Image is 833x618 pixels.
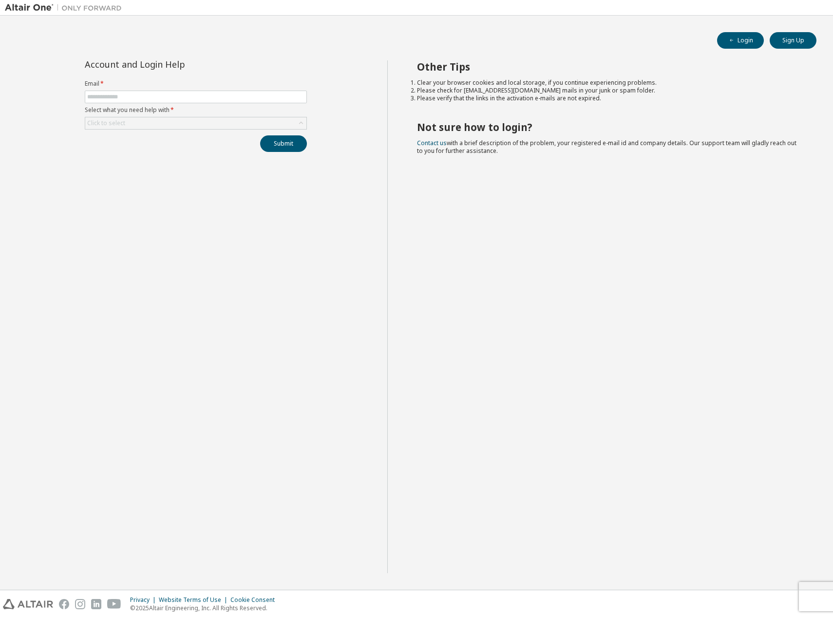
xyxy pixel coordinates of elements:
[59,599,69,609] img: facebook.svg
[417,139,447,147] a: Contact us
[417,79,799,87] li: Clear your browser cookies and local storage, if you continue experiencing problems.
[770,32,816,49] button: Sign Up
[417,121,799,133] h2: Not sure how to login?
[230,596,281,604] div: Cookie Consent
[75,599,85,609] img: instagram.svg
[717,32,764,49] button: Login
[85,106,307,114] label: Select what you need help with
[417,139,796,155] span: with a brief description of the problem, your registered e-mail id and company details. Our suppo...
[159,596,230,604] div: Website Terms of Use
[130,604,281,612] p: © 2025 Altair Engineering, Inc. All Rights Reserved.
[417,94,799,102] li: Please verify that the links in the activation e-mails are not expired.
[107,599,121,609] img: youtube.svg
[85,60,263,68] div: Account and Login Help
[130,596,159,604] div: Privacy
[87,119,125,127] div: Click to select
[417,60,799,73] h2: Other Tips
[260,135,307,152] button: Submit
[5,3,127,13] img: Altair One
[85,117,306,129] div: Click to select
[417,87,799,94] li: Please check for [EMAIL_ADDRESS][DOMAIN_NAME] mails in your junk or spam folder.
[85,80,307,88] label: Email
[3,599,53,609] img: altair_logo.svg
[91,599,101,609] img: linkedin.svg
